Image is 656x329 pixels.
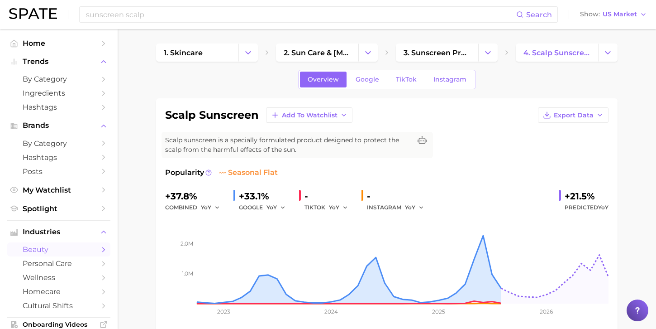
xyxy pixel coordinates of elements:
a: TikTok [388,72,424,87]
span: Ingredients [23,89,95,97]
h1: scalp sunscreen [165,110,259,121]
span: YoY [266,203,277,211]
span: 2. sun care & [MEDICAL_DATA] [284,48,351,57]
a: 2. sun care & [MEDICAL_DATA] [276,44,358,62]
span: seasonal flat [219,167,278,178]
div: TIKTOK [304,202,354,213]
a: Ingredients [7,86,110,100]
span: Predicted [565,202,608,213]
div: GOOGLE [239,202,292,213]
button: Change Category [478,44,498,62]
span: beauty [23,245,95,254]
div: +21.5% [565,189,608,203]
button: Brands [7,119,110,132]
button: Change Category [358,44,378,62]
button: YoY [405,202,424,213]
a: Hashtags [7,100,110,114]
span: Posts [23,167,95,176]
a: Home [7,36,110,50]
span: by Category [23,75,95,83]
span: Home [23,39,95,48]
a: Google [348,72,387,87]
button: YoY [266,202,286,213]
span: Hashtags [23,103,95,111]
span: Industries [23,228,95,236]
span: Popularity [165,167,204,178]
span: 1. skincare [164,48,203,57]
span: cultural shifts [23,301,95,310]
img: seasonal flat [219,169,226,176]
a: Overview [300,72,347,87]
span: Show [580,12,600,17]
tspan: 2025 [432,308,445,315]
span: Spotlight [23,204,95,213]
a: 1. skincare [156,44,238,62]
img: SPATE [9,8,57,19]
button: YoY [329,202,348,213]
span: Hashtags [23,153,95,162]
div: - [304,189,354,203]
button: YoY [201,202,220,213]
button: ShowUS Market [578,9,649,20]
a: by Category [7,136,110,150]
span: personal care [23,259,95,268]
button: Add to Watchlist [266,107,352,123]
a: Spotlight [7,202,110,216]
span: YoY [201,203,211,211]
tspan: 2023 [217,308,230,315]
button: Change Category [598,44,618,62]
span: Google [356,76,379,83]
span: by Category [23,139,95,148]
a: 3. sunscreen products [396,44,478,62]
a: My Watchlist [7,183,110,197]
span: Search [526,10,552,19]
span: US Market [603,12,637,17]
span: Overview [308,76,339,83]
span: 3. sunscreen products [404,48,471,57]
a: by Category [7,72,110,86]
span: My Watchlist [23,186,95,194]
span: YoY [598,204,608,211]
button: Export Data [538,107,608,123]
a: Instagram [426,72,474,87]
a: 4. scalp sunscreen [516,44,598,62]
span: homecare [23,287,95,296]
span: YoY [329,203,339,211]
a: homecare [7,285,110,299]
button: Industries [7,225,110,239]
span: TikTok [396,76,417,83]
tspan: 2026 [540,308,553,315]
tspan: 2024 [324,308,338,315]
div: INSTAGRAM [367,202,430,213]
span: Brands [23,121,95,130]
span: YoY [405,203,415,211]
input: Search here for a brand, industry, or ingredient [85,7,516,22]
a: beauty [7,242,110,256]
span: Add to Watchlist [282,111,338,119]
span: Trends [23,58,95,66]
a: wellness [7,271,110,285]
span: Instagram [433,76,466,83]
button: Change Category [238,44,258,62]
span: Onboarding Videos [23,320,95,329]
div: - [367,189,430,203]
span: Scalp sunscreen is a specially formulated product designed to protect the scalp from the harmful ... [165,135,411,155]
a: cultural shifts [7,299,110,313]
span: Export Data [554,111,594,119]
div: +33.1% [239,189,292,203]
a: Posts [7,164,110,179]
a: Hashtags [7,150,110,164]
div: +37.8% [165,189,226,203]
span: wellness [23,273,95,282]
span: 4. scalp sunscreen [523,48,590,57]
button: Trends [7,55,110,68]
div: combined [165,202,226,213]
a: personal care [7,256,110,271]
